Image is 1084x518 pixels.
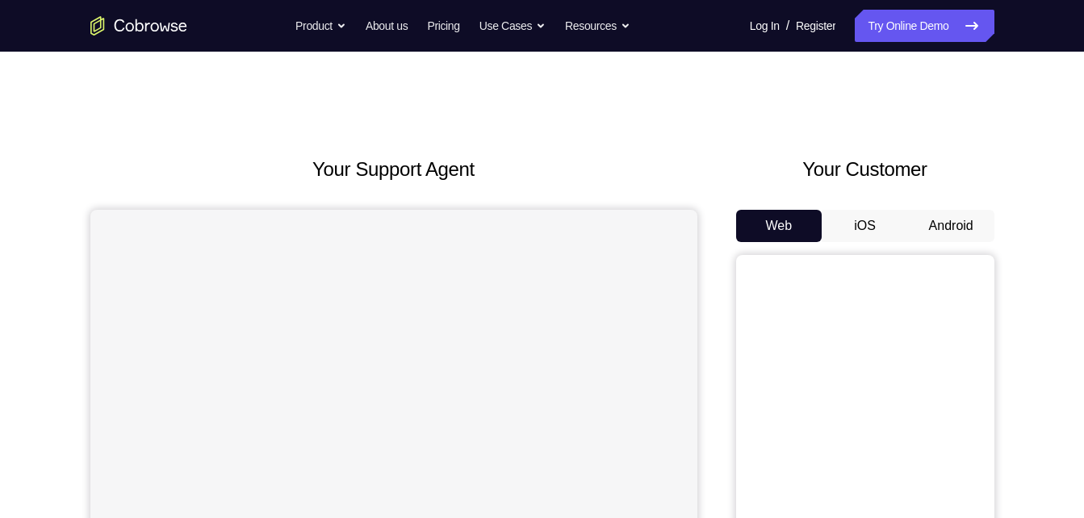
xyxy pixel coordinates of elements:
[479,10,546,42] button: Use Cases
[908,210,994,242] button: Android
[366,10,408,42] a: About us
[796,10,835,42] a: Register
[855,10,994,42] a: Try Online Demo
[736,210,822,242] button: Web
[565,10,630,42] button: Resources
[786,16,789,36] span: /
[295,10,346,42] button: Product
[736,155,994,184] h2: Your Customer
[822,210,908,242] button: iOS
[90,155,697,184] h2: Your Support Agent
[90,16,187,36] a: Go to the home page
[427,10,459,42] a: Pricing
[750,10,780,42] a: Log In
